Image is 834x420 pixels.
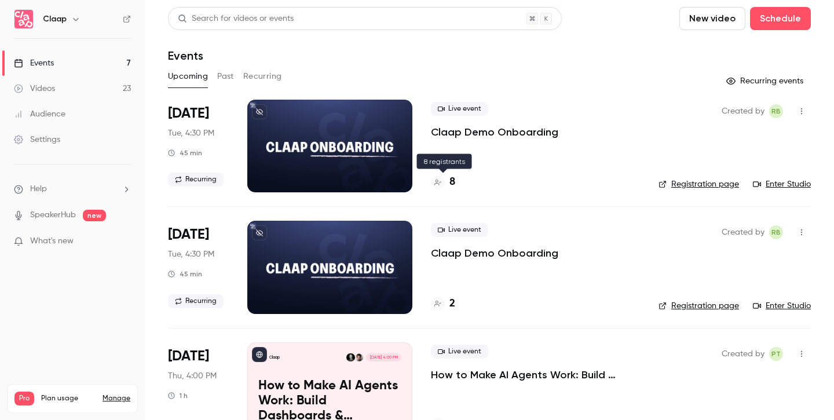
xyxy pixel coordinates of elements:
a: Manage [103,394,130,403]
span: Live event [431,345,488,359]
a: 8 [431,174,455,190]
div: Events [14,57,54,69]
span: RB [771,225,781,239]
span: [DATE] [168,347,209,366]
span: new [83,210,106,221]
h4: 2 [449,296,455,312]
h6: Claap [43,13,67,25]
span: [DATE] [168,104,209,123]
button: Recurring [243,67,282,86]
span: Created by [722,104,765,118]
span: Tue, 4:30 PM [168,127,214,139]
img: Robin Bonduelle [346,353,354,361]
button: Past [217,67,234,86]
span: Live event [431,223,488,237]
a: 2 [431,296,455,312]
h1: Events [168,49,203,63]
span: Help [30,183,47,195]
span: Tue, 4:30 PM [168,249,214,260]
div: 45 min [168,269,202,279]
img: Pierre Touzeau [355,353,363,361]
a: Registration page [659,300,739,312]
li: help-dropdown-opener [14,183,131,195]
div: 45 min [168,148,202,158]
a: Claap Demo Onboarding [431,125,558,139]
span: PT [771,347,781,361]
span: Robin Bonduelle [769,225,783,239]
div: 1 h [168,391,188,400]
a: How to Make AI Agents Work: Build Dashboards & Automations with Claap MCP [431,368,640,382]
span: [DATE] 4:00 PM [366,353,401,361]
div: Search for videos or events [178,13,294,25]
span: Thu, 4:00 PM [168,370,217,382]
span: Created by [722,225,765,239]
button: Upcoming [168,67,208,86]
span: Pro [14,392,34,406]
button: Recurring events [721,72,811,90]
span: Pierre Touzeau [769,347,783,361]
span: Recurring [168,294,224,308]
span: Robin Bonduelle [769,104,783,118]
span: RB [771,104,781,118]
iframe: Noticeable Trigger [117,236,131,247]
a: SpeakerHub [30,209,76,221]
a: Registration page [659,178,739,190]
h4: 8 [449,174,455,190]
div: Audience [14,108,65,120]
button: New video [679,7,745,30]
span: Live event [431,102,488,116]
div: Sep 9 Tue, 5:30 PM (Europe/Paris) [168,221,229,313]
div: Settings [14,134,60,145]
span: Plan usage [41,394,96,403]
a: Enter Studio [753,300,811,312]
button: Schedule [750,7,811,30]
span: Recurring [168,173,224,187]
a: Enter Studio [753,178,811,190]
span: [DATE] [168,225,209,244]
p: Claap [269,355,280,360]
div: Videos [14,83,55,94]
span: Created by [722,347,765,361]
a: Claap Demo Onboarding [431,246,558,260]
span: What's new [30,235,74,247]
img: Claap [14,10,33,28]
div: Sep 2 Tue, 5:30 PM (Europe/Paris) [168,100,229,192]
